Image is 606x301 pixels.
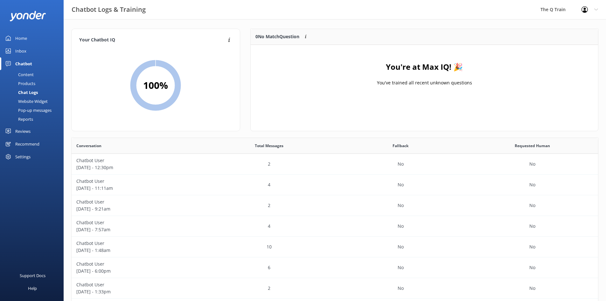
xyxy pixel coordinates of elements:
div: row [72,154,598,175]
div: Reports [4,115,33,124]
p: Chatbot User [76,240,199,247]
div: Help [28,282,37,295]
p: Chatbot User [76,198,199,205]
p: No [398,181,404,188]
div: Home [15,32,27,45]
p: Chatbot User [76,281,199,288]
a: Reports [4,115,64,124]
p: No [529,161,535,168]
h4: Your Chatbot IQ [79,37,226,44]
a: Website Widget [4,97,64,106]
p: [DATE] - 1:33pm [76,288,199,295]
p: 2 [268,202,270,209]
div: Reviews [15,125,31,138]
span: Total Messages [255,143,283,149]
p: 4 [268,223,270,230]
p: [DATE] - 1:48am [76,247,199,254]
p: No [398,161,404,168]
a: Products [4,79,64,88]
span: Fallback [393,143,408,149]
div: Chatbot [15,57,32,70]
p: You've trained all recent unknown questions [377,79,472,86]
a: Content [4,70,64,79]
div: Products [4,79,35,88]
p: No [529,243,535,250]
p: No [529,202,535,209]
div: Content [4,70,34,79]
p: Chatbot User [76,261,199,268]
div: Pop-up messages [4,106,52,115]
p: No [529,285,535,292]
span: Conversation [76,143,101,149]
p: No [398,264,404,271]
p: No [398,243,404,250]
img: yonder-white-logo.png [10,11,46,21]
p: 2 [268,285,270,292]
p: [DATE] - 7:57am [76,226,199,233]
p: No [398,223,404,230]
p: Chatbot User [76,219,199,226]
div: grid [251,45,598,109]
div: row [72,175,598,195]
p: No [398,202,404,209]
div: Website Widget [4,97,48,106]
p: [DATE] - 12:30pm [76,164,199,171]
div: row [72,216,598,237]
p: 10 [267,243,272,250]
p: Chatbot User [76,178,199,185]
a: Chat Logs [4,88,64,97]
div: Settings [15,150,31,163]
span: Requested Human [515,143,550,149]
h3: Chatbot Logs & Training [72,4,146,15]
p: No [529,223,535,230]
div: row [72,237,598,257]
div: row [72,278,598,299]
p: [DATE] - 9:21am [76,205,199,212]
div: row [72,257,598,278]
p: 0 No Match Question [255,33,299,40]
p: 4 [268,181,270,188]
div: Support Docs [20,269,45,282]
p: [DATE] - 11:11am [76,185,199,192]
p: 6 [268,264,270,271]
p: 2 [268,161,270,168]
div: row [72,195,598,216]
div: Inbox [15,45,26,57]
div: Recommend [15,138,39,150]
h2: 100 % [143,78,168,93]
p: No [398,285,404,292]
a: Pop-up messages [4,106,64,115]
p: [DATE] - 6:00pm [76,268,199,275]
h4: You're at Max IQ! 🎉 [386,61,463,73]
p: No [529,181,535,188]
p: Chatbot User [76,157,199,164]
p: No [529,264,535,271]
div: Chat Logs [4,88,38,97]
